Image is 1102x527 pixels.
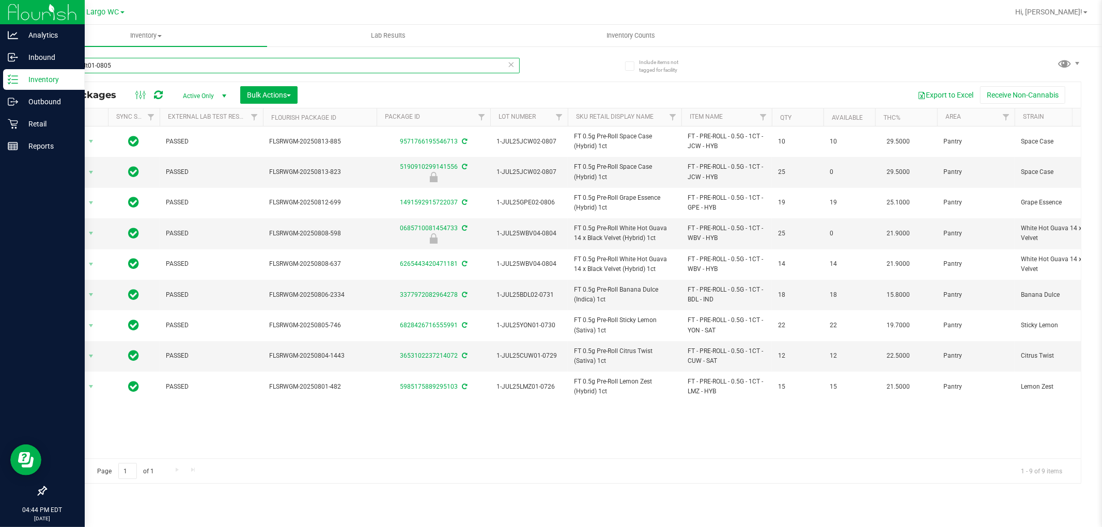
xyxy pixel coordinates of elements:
[496,259,562,269] span: 1-JUL25WBV04-0804
[755,108,772,126] a: Filter
[980,86,1065,104] button: Receive Non-Cannabis
[269,137,370,147] span: FLSRWGM-20250813-885
[830,137,869,147] span: 10
[460,352,467,359] span: Sync from Compliance System
[460,199,467,206] span: Sync from Compliance System
[54,89,127,101] span: All Packages
[375,172,492,182] div: Newly Received
[574,346,675,366] span: FT 0.5g Pre-Roll Citrus Twist (Sativa) 1ct
[240,86,298,104] button: Bulk Actions
[830,229,869,238] span: 0
[400,138,458,145] a: 9571766195546713
[496,137,562,147] span: 1-JUL25JCW02-0807
[778,259,817,269] span: 14
[460,383,467,390] span: Sync from Compliance System
[143,108,160,126] a: Filter
[271,114,336,121] a: Flourish Package ID
[85,226,98,241] span: select
[1021,167,1099,177] span: Space Case
[639,58,691,74] span: Include items not tagged for facility
[247,91,291,99] span: Bulk Actions
[129,165,139,179] span: In Sync
[551,108,568,126] a: Filter
[1015,8,1082,16] span: Hi, [PERSON_NAME]!
[269,351,370,361] span: FLSRWGM-20250804-1443
[18,118,80,130] p: Retail
[778,290,817,300] span: 18
[246,108,263,126] a: Filter
[688,285,766,305] span: FT - PRE-ROLL - 0.5G - 1CT - BDL - IND
[509,25,752,46] a: Inventory Counts
[496,229,562,238] span: 1-JUL25WBV04-0804
[269,321,370,330] span: FLSRWGM-20250805-746
[400,352,458,359] a: 3653102237214072
[998,108,1015,126] a: Filter
[496,290,562,300] span: 1-JUL25BDL02-0731
[881,288,915,302] span: 15.8000
[129,318,139,332] span: In Sync
[8,30,18,40] inline-svg: Analytics
[574,285,675,305] span: FT 0.5g Pre-Roll Banana Dulce (Indica) 1ct
[496,382,562,392] span: 1-JUL25LMZ01-0726
[269,290,370,300] span: FLSRWGM-20250806-2334
[496,198,562,207] span: 1-JUL25GPE02-0806
[778,382,817,392] span: 15
[5,515,80,522] p: [DATE]
[574,315,675,335] span: FT 0.5g Pre-Roll Sticky Lemon (Sativa) 1ct
[943,351,1008,361] span: Pantry
[496,321,562,330] span: 1-JUL25YON01-0730
[18,140,80,152] p: Reports
[45,58,520,73] input: Search Package ID, Item Name, SKU, Lot or Part Number...
[166,229,257,238] span: PASSED
[881,165,915,180] span: 29.5000
[129,288,139,302] span: In Sync
[116,113,156,120] a: Sync Status
[883,114,901,121] a: THC%
[1021,137,1099,147] span: Space Case
[943,382,1008,392] span: Pantry
[400,322,458,329] a: 6828426716555991
[400,225,458,232] a: 0685710081454733
[778,351,817,361] span: 12
[778,198,817,207] span: 19
[881,134,915,149] span: 29.5000
[593,31,669,40] span: Inventory Counts
[129,257,139,271] span: In Sync
[18,51,80,63] p: Inbound
[473,108,490,126] a: Filter
[690,113,723,120] a: Item Name
[400,163,458,170] a: 5190910299141556
[778,137,817,147] span: 10
[688,346,766,366] span: FT - PRE-ROLL - 0.5G - 1CT - CUW - SAT
[375,233,492,244] div: Newly Received
[688,377,766,396] span: FT - PRE-ROLL - 0.5G - 1CT - LMZ - HYB
[400,291,458,298] a: 3377972082964278
[499,113,536,120] a: Lot Number
[166,167,257,177] span: PASSED
[1023,113,1044,120] a: Strain
[1021,321,1099,330] span: Sticky Lemon
[1021,290,1099,300] span: Banana Dulce
[269,229,370,238] span: FLSRWGM-20250808-598
[460,291,467,298] span: Sync from Compliance System
[911,86,980,104] button: Export to Excel
[508,58,515,71] span: Clear
[945,113,961,120] a: Area
[778,167,817,177] span: 25
[1021,382,1099,392] span: Lemon Zest
[166,137,257,147] span: PASSED
[85,165,98,180] span: select
[168,113,249,120] a: External Lab Test Result
[8,141,18,151] inline-svg: Reports
[943,137,1008,147] span: Pantry
[166,321,257,330] span: PASSED
[496,351,562,361] span: 1-JUL25CUW01-0729
[269,198,370,207] span: FLSRWGM-20250812-699
[460,225,467,232] span: Sync from Compliance System
[25,31,267,40] span: Inventory
[778,229,817,238] span: 25
[385,113,420,120] a: Package ID
[460,163,467,170] span: Sync from Compliance System
[18,73,80,86] p: Inventory
[129,226,139,241] span: In Sync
